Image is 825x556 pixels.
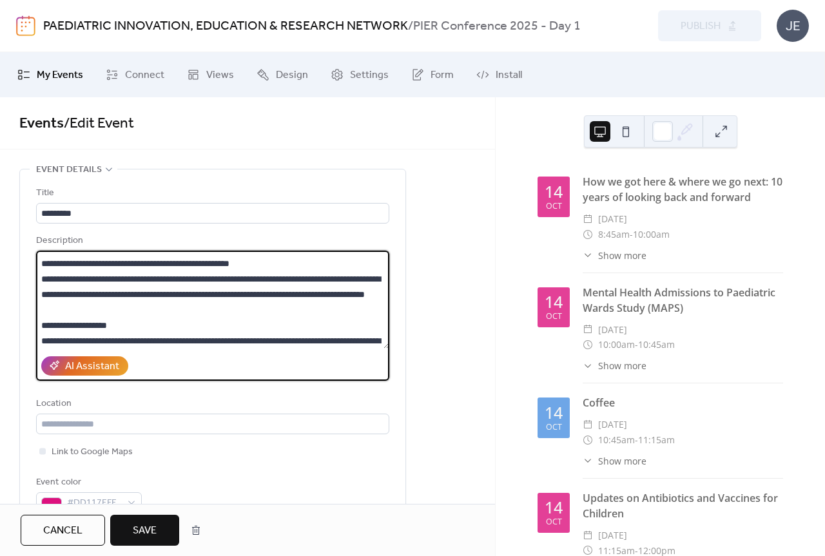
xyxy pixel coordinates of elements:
div: JE [777,10,809,42]
b: PIER Conference 2025 - Day 1 [413,14,581,39]
span: Save [133,523,157,539]
div: ​ [583,337,593,352]
span: Connect [125,68,164,83]
span: My Events [37,68,83,83]
a: My Events [8,57,93,92]
span: 10:45am [638,337,675,352]
button: Cancel [21,515,105,546]
div: Coffee [583,395,783,410]
button: Save [110,515,179,546]
span: 11:15am [638,432,675,448]
span: 10:00am [598,337,635,352]
span: Event details [36,162,102,178]
img: logo [16,15,35,36]
div: ​ [583,227,593,242]
button: ​Show more [583,359,646,372]
div: ​ [583,249,593,262]
a: Install [467,57,532,92]
a: Events [19,110,64,138]
div: Event color [36,475,139,490]
div: ​ [583,528,593,543]
div: Mental Health Admissions to Paediatric Wards Study (MAPS) [583,285,783,316]
a: Form [402,57,463,92]
span: 10:00am [633,227,670,242]
div: ​ [583,322,593,338]
div: ​ [583,417,593,432]
span: Form [431,68,454,83]
span: Settings [350,68,389,83]
a: PAEDIATRIC INNOVATION, EDUCATION & RESEARCH NETWORK [43,14,408,39]
span: [DATE] [598,417,627,432]
a: Design [247,57,318,92]
div: Description [36,233,387,249]
span: #DD117EFF [67,495,121,511]
div: Oct [546,423,562,432]
span: Link to Google Maps [52,445,133,460]
span: Show more [598,454,646,468]
div: 14 [545,294,563,310]
span: Cancel [43,523,82,539]
span: - [635,432,638,448]
b: / [408,14,413,39]
span: [DATE] [598,528,627,543]
div: 14 [545,499,563,515]
div: ​ [583,211,593,227]
a: Connect [96,57,174,92]
div: How we got here & where we go next: 10 years of looking back and forward [583,174,783,205]
div: 14 [545,184,563,200]
span: - [635,337,638,352]
div: ​ [583,454,593,468]
button: ​Show more [583,454,646,468]
span: 10:45am [598,432,635,448]
span: Show more [598,249,646,262]
a: Settings [321,57,398,92]
span: Show more [598,359,646,372]
div: Updates on Antibiotics and Vaccines for Children [583,490,783,521]
div: 14 [545,405,563,421]
div: Oct [546,202,562,211]
span: - [630,227,633,242]
button: AI Assistant [41,356,128,376]
div: Oct [546,312,562,321]
span: [DATE] [598,211,627,227]
a: Views [177,57,244,92]
span: [DATE] [598,322,627,338]
div: Location [36,396,387,412]
span: 8:45am [598,227,630,242]
span: Views [206,68,234,83]
div: ​ [583,432,593,448]
div: Oct [546,518,562,526]
span: Install [496,68,522,83]
div: ​ [583,359,593,372]
button: ​Show more [583,249,646,262]
span: / Edit Event [64,110,134,138]
div: Title [36,186,387,201]
div: AI Assistant [65,359,119,374]
span: Design [276,68,308,83]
